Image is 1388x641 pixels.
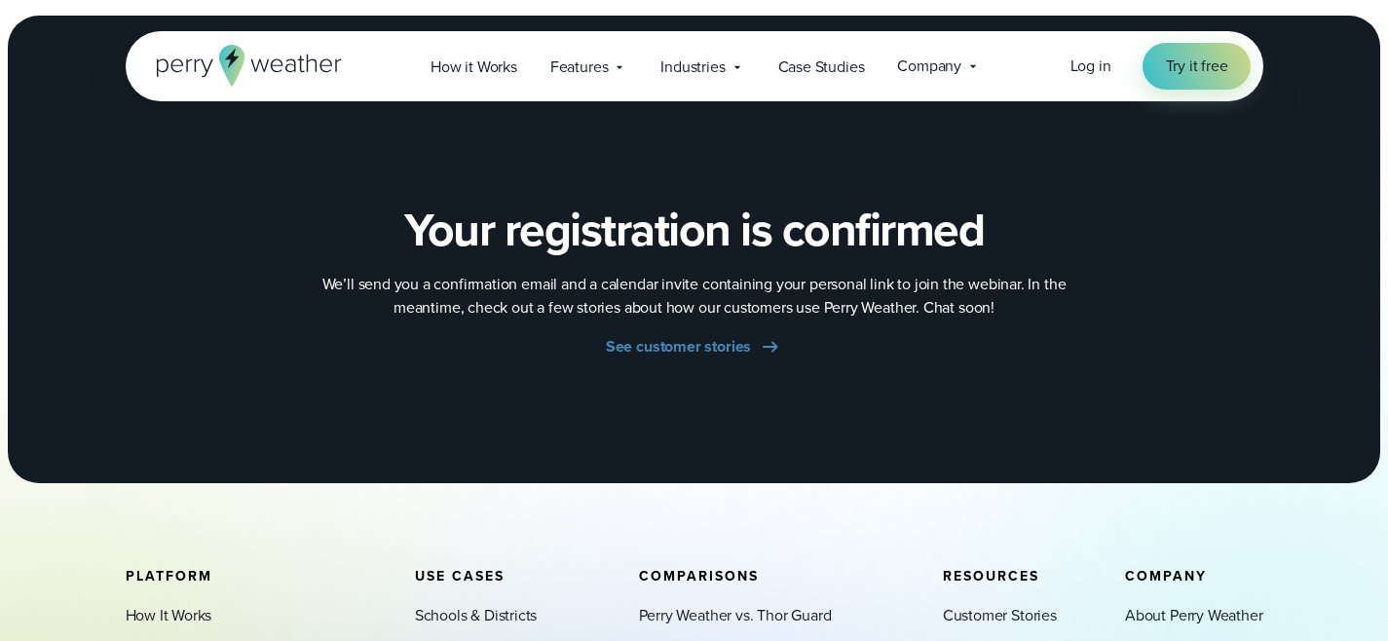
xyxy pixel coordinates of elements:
[1070,55,1111,78] a: Log in
[1143,43,1252,90] a: Try it free
[404,203,984,257] h2: Your registration is confirmed
[415,566,505,586] span: Use Cases
[431,56,517,79] span: How it Works
[1166,55,1228,78] span: Try it free
[943,566,1039,586] span: Resources
[126,604,212,627] a: How It Works
[126,566,212,586] span: Platform
[550,56,609,79] span: Features
[1125,604,1263,627] a: About Perry Weather
[778,56,865,79] span: Case Studies
[606,335,751,358] span: See customer stories
[606,335,782,358] a: See customer stories
[897,55,961,78] span: Company
[1125,566,1207,586] span: Company
[639,566,759,586] span: Comparisons
[943,604,1057,627] a: Customer Stories
[660,56,725,79] span: Industries
[762,47,882,87] a: Case Studies
[305,273,1084,320] p: We’ll send you a confirmation email and a calendar invite containing your personal link to join t...
[414,47,534,87] a: How it Works
[415,604,538,627] a: Schools & Districts
[639,604,832,627] a: Perry Weather vs. Thor Guard
[1070,55,1111,77] span: Log in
